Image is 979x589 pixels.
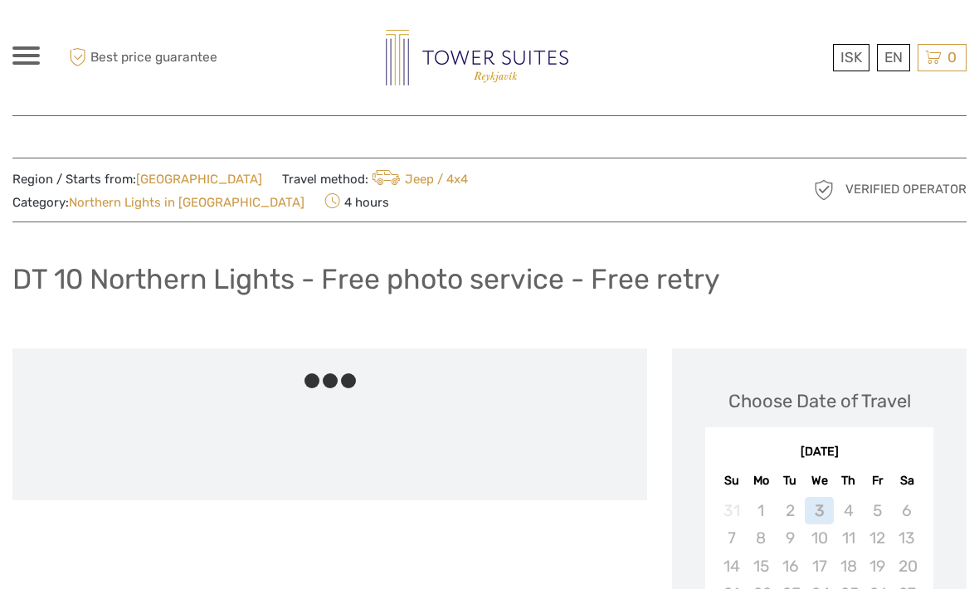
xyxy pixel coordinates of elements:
[892,552,921,580] div: Not available Saturday, September 20th, 2025
[863,497,892,524] div: Not available Friday, September 5th, 2025
[805,497,834,524] div: Not available Wednesday, September 3rd, 2025
[945,49,959,66] span: 0
[834,497,863,524] div: Not available Thursday, September 4th, 2025
[282,167,468,190] span: Travel method:
[324,190,389,213] span: 4 hours
[12,171,262,188] span: Region / Starts from:
[747,470,776,492] div: Mo
[776,470,805,492] div: Tu
[12,194,304,212] span: Category:
[69,195,304,210] a: Northern Lights in [GEOGRAPHIC_DATA]
[65,44,251,71] span: Best price guarantee
[136,172,262,187] a: [GEOGRAPHIC_DATA]
[368,172,468,187] a: Jeep / 4x4
[834,470,863,492] div: Th
[12,262,720,296] h1: DT 10 Northern Lights - Free photo service - Free retry
[776,497,805,524] div: Not available Tuesday, September 2nd, 2025
[386,30,568,85] img: Reykjavik Residence
[892,524,921,552] div: Not available Saturday, September 13th, 2025
[805,470,834,492] div: We
[717,524,746,552] div: Not available Sunday, September 7th, 2025
[717,470,746,492] div: Su
[717,552,746,580] div: Not available Sunday, September 14th, 2025
[747,552,776,580] div: Not available Monday, September 15th, 2025
[776,552,805,580] div: Not available Tuesday, September 16th, 2025
[728,388,911,414] div: Choose Date of Travel
[705,444,933,461] div: [DATE]
[805,524,834,552] div: Not available Wednesday, September 10th, 2025
[892,470,921,492] div: Sa
[863,552,892,580] div: Not available Friday, September 19th, 2025
[863,470,892,492] div: Fr
[811,177,837,203] img: verified_operator_grey_128.png
[863,524,892,552] div: Not available Friday, September 12th, 2025
[845,181,967,198] span: Verified Operator
[747,524,776,552] div: Not available Monday, September 8th, 2025
[776,524,805,552] div: Not available Tuesday, September 9th, 2025
[747,497,776,524] div: Not available Monday, September 1st, 2025
[834,552,863,580] div: Not available Thursday, September 18th, 2025
[805,552,834,580] div: Not available Wednesday, September 17th, 2025
[834,524,863,552] div: Not available Thursday, September 11th, 2025
[877,44,910,71] div: EN
[892,497,921,524] div: Not available Saturday, September 6th, 2025
[717,497,746,524] div: Not available Sunday, August 31st, 2025
[840,49,862,66] span: ISK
